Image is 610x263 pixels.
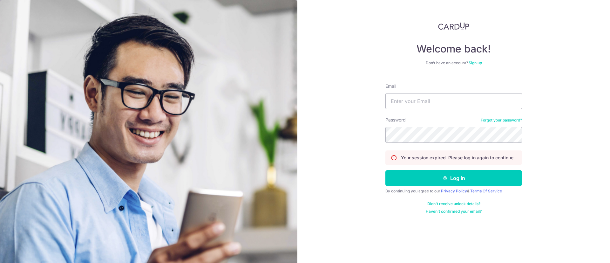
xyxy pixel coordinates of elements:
[426,209,482,214] a: Haven't confirmed your email?
[385,93,522,109] input: Enter your Email
[481,118,522,123] a: Forgot your password?
[385,60,522,66] div: Don’t have an account?
[385,83,396,89] label: Email
[427,201,480,206] a: Didn't receive unlock details?
[441,189,467,193] a: Privacy Policy
[385,170,522,186] button: Log in
[438,22,469,30] img: CardUp Logo
[385,117,406,123] label: Password
[469,60,482,65] a: Sign up
[401,155,515,161] p: Your session expired. Please log in again to continue.
[385,189,522,194] div: By continuing you agree to our &
[470,189,502,193] a: Terms Of Service
[385,43,522,55] h4: Welcome back!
